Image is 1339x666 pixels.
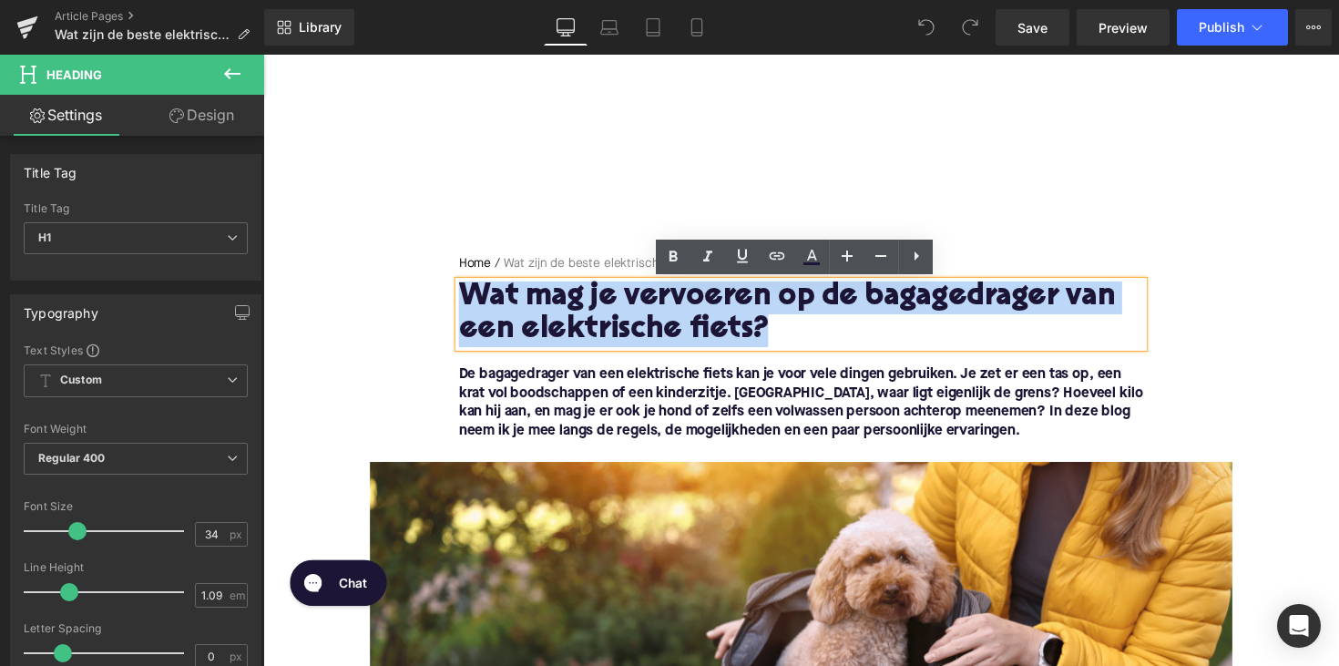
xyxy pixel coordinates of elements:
[230,528,245,540] span: px
[200,321,901,393] font: De bagagedrager van een elektrische fiets kan je voor vele dingen gebruiken. Je zet er een tas op...
[136,95,268,136] a: Design
[38,231,51,244] b: H1
[1177,9,1288,46] button: Publish
[631,9,675,46] a: Tablet
[588,9,631,46] a: Laptop
[1295,9,1332,46] button: More
[200,205,233,224] a: Home
[24,343,248,357] div: Text Styles
[200,232,902,300] h1: Wat mag je vervoeren op de bagagedrager van een elektrische fiets?
[60,373,102,388] b: Custom
[1277,604,1321,648] div: Open Intercom Messenger
[230,651,245,662] span: px
[38,451,106,465] b: Regular 400
[952,9,988,46] button: Redo
[55,9,264,24] a: Article Pages
[24,500,248,513] div: Font Size
[1199,20,1244,35] span: Publish
[230,589,245,601] span: em
[24,561,248,574] div: Line Height
[675,9,719,46] a: Mobile
[264,9,354,46] a: New Library
[24,202,248,215] div: Title Tag
[18,511,136,571] iframe: Gorgias live chat messenger
[1077,9,1170,46] a: Preview
[544,9,588,46] a: Desktop
[200,205,902,232] nav: breadcrumbs
[24,622,248,635] div: Letter Spacing
[1017,18,1048,37] span: Save
[1099,18,1148,37] span: Preview
[908,9,945,46] button: Undo
[24,295,98,321] div: Typography
[55,27,230,42] span: Wat zijn de beste elektrische fietsen met riemaandrijving?
[24,155,77,180] div: Title Tag
[233,205,246,224] span: /
[24,423,248,435] div: Font Weight
[46,67,102,82] span: Heading
[299,19,342,36] span: Library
